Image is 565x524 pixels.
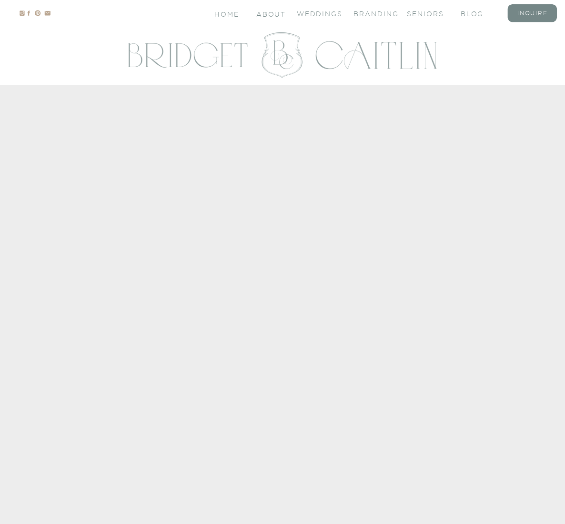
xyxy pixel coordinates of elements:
a: seniors [407,9,444,17]
a: About [256,10,284,18]
a: Weddings [297,9,334,17]
a: Home [214,10,240,18]
a: blog [461,9,498,17]
a: inquire [514,9,551,17]
a: branding [353,9,391,17]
